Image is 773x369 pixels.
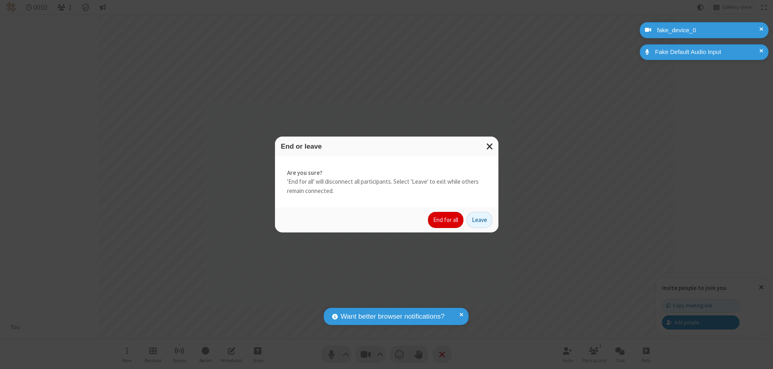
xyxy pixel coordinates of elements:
[428,212,463,228] button: End for all
[467,212,492,228] button: Leave
[341,311,444,322] span: Want better browser notifications?
[654,26,763,35] div: fake_device_0
[287,168,486,178] strong: Are you sure?
[281,143,492,150] h3: End or leave
[652,48,763,57] div: Fake Default Audio Input
[275,156,498,208] div: 'End for all' will disconnect all participants. Select 'Leave' to exit while others remain connec...
[482,137,498,156] button: Close modal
